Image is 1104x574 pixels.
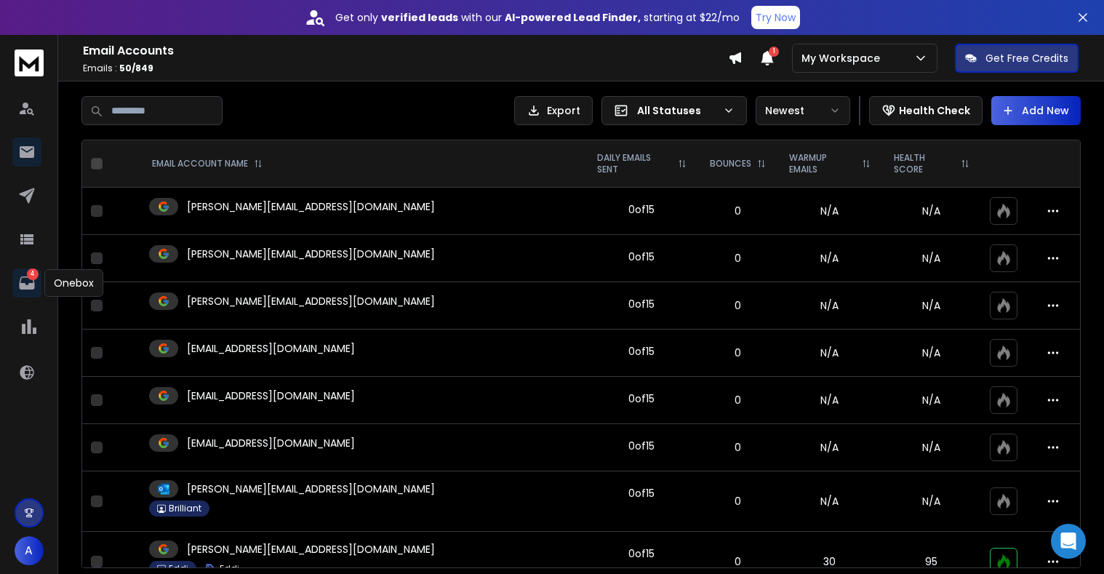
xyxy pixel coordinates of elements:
p: 0 [707,346,769,360]
p: Emails : [83,63,728,74]
p: N/A [891,204,972,218]
img: logo [15,49,44,76]
td: N/A [777,282,882,330]
p: 4 [27,268,39,280]
div: 0 of 15 [628,439,655,453]
div: Onebox [44,269,103,297]
p: Health Check [899,103,970,118]
p: [PERSON_NAME][EMAIL_ADDRESS][DOMAIN_NAME] [187,542,435,557]
button: A [15,536,44,565]
td: N/A [777,330,882,377]
p: [PERSON_NAME][EMAIL_ADDRESS][DOMAIN_NAME] [187,482,435,496]
p: N/A [891,393,972,407]
td: N/A [777,188,882,235]
p: 0 [707,393,769,407]
p: 0 [707,251,769,266]
div: 0 of 15 [628,486,655,501]
p: Get Free Credits [985,51,1068,65]
p: N/A [891,251,972,266]
button: Newest [756,96,850,125]
p: N/A [891,494,972,509]
span: 1 [769,47,779,57]
button: Try Now [751,6,800,29]
p: 0 [707,440,769,455]
p: [PERSON_NAME][EMAIL_ADDRESS][DOMAIN_NAME] [187,294,435,308]
p: HEALTH SCORE [894,152,955,175]
div: Open Intercom Messenger [1051,524,1086,559]
button: Health Check [869,96,983,125]
p: 0 [707,204,769,218]
span: 50 / 849 [119,62,153,74]
div: 0 of 15 [628,202,655,217]
div: 0 of 15 [628,391,655,406]
h1: Email Accounts [83,42,728,60]
button: Export [514,96,593,125]
td: N/A [777,471,882,532]
div: 0 of 15 [628,297,655,311]
p: Try Now [756,10,796,25]
button: Get Free Credits [955,44,1079,73]
div: 0 of 15 [628,250,655,264]
p: [EMAIL_ADDRESS][DOMAIN_NAME] [187,341,355,356]
strong: verified leads [381,10,458,25]
td: N/A [777,235,882,282]
p: WARMUP EMAILS [789,152,856,175]
p: [PERSON_NAME][EMAIL_ADDRESS][DOMAIN_NAME] [187,247,435,261]
a: 4 [12,268,41,298]
p: N/A [891,298,972,313]
p: Get only with our starting at $22/mo [335,10,740,25]
p: 0 [707,494,769,509]
p: N/A [891,346,972,360]
div: 0 of 15 [628,546,655,561]
p: [EMAIL_ADDRESS][DOMAIN_NAME] [187,436,355,450]
td: N/A [777,424,882,471]
strong: AI-powered Lead Finder, [505,10,641,25]
p: N/A [891,440,972,455]
p: All Statuses [637,103,717,118]
td: N/A [777,377,882,424]
button: Add New [991,96,1081,125]
p: My Workspace [801,51,886,65]
p: 0 [707,554,769,569]
p: DAILY EMAILS SENT [597,152,672,175]
p: [PERSON_NAME][EMAIL_ADDRESS][DOMAIN_NAME] [187,199,435,214]
p: [EMAIL_ADDRESS][DOMAIN_NAME] [187,388,355,403]
p: BOUNCES [710,158,751,170]
p: 0 [707,298,769,313]
div: 0 of 15 [628,344,655,359]
p: Brilliant [169,503,201,514]
div: EMAIL ACCOUNT NAME [152,158,263,170]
